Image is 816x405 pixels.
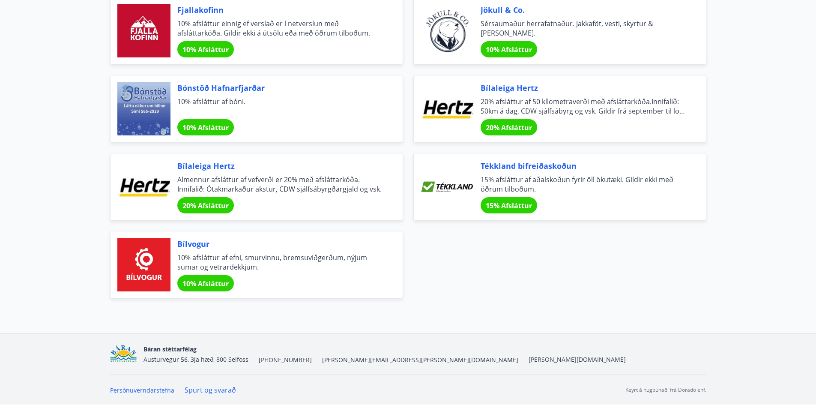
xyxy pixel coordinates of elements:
[182,123,229,132] span: 10% Afsláttur
[177,253,382,272] span: 10% afsláttur af efni, smurvinnu, bremsuviðgerðum, nýjum sumar og vetrardekkjum.
[259,356,312,364] span: [PHONE_NUMBER]
[185,385,236,395] a: Spurt og svarað
[182,45,229,54] span: 10% Afsláttur
[486,201,532,210] span: 15% Afsláttur
[143,355,248,363] span: Austurvegur 56, 3ja hæð, 800 Selfoss
[110,386,174,394] a: Persónuverndarstefna
[481,82,685,93] span: Bílaleiga Hertz
[177,4,382,15] span: Fjallakofinn
[625,386,706,394] p: Keyrt á hugbúnaði frá Dorado ehf.
[481,175,685,194] span: 15% afsláttur af aðalskoðun fyrir öll ökutæki. Gildir ekki með öðrum tilboðum.
[177,175,382,194] span: Almennur afsláttur af vefverði er 20% með afsláttarkóða. Innifalið: Ótakmarkaður akstur, CDW sjál...
[182,201,229,210] span: 20% Afsláttur
[481,4,685,15] span: Jökull & Co.
[177,19,382,38] span: 10% afsláttur einnig ef verslað er í netverslun með afsláttarkóða. Gildir ekki á útsölu eða með ö...
[110,345,137,363] img: Bz2lGXKH3FXEIQKvoQ8VL0Fr0uCiWgfgA3I6fSs8.png
[177,97,382,116] span: 10% afsláttur af bóni.
[322,356,518,364] span: [PERSON_NAME][EMAIL_ADDRESS][PERSON_NAME][DOMAIN_NAME]
[481,19,685,38] span: Sérsaumaður herrafatnaður. Jakkaföt, vesti, skyrtur & [PERSON_NAME].
[529,355,626,363] a: [PERSON_NAME][DOMAIN_NAME]
[481,160,685,171] span: Tékkland bifreiðaskoðun
[486,123,532,132] span: 20% Afsláttur
[481,97,685,116] span: 20% afsláttur af 50 kílometraverði með afsláttarkóða.Innifalið: 50km á dag, CDW sjálfsábyrg og vs...
[177,238,382,249] span: Bílvogur
[486,45,532,54] span: 10% Afsláttur
[177,82,382,93] span: Bónstöð Hafnarfjarðar
[182,279,229,288] span: 10% Afsláttur
[143,345,197,353] span: Báran stéttarfélag
[177,160,382,171] span: Bílaleiga Hertz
